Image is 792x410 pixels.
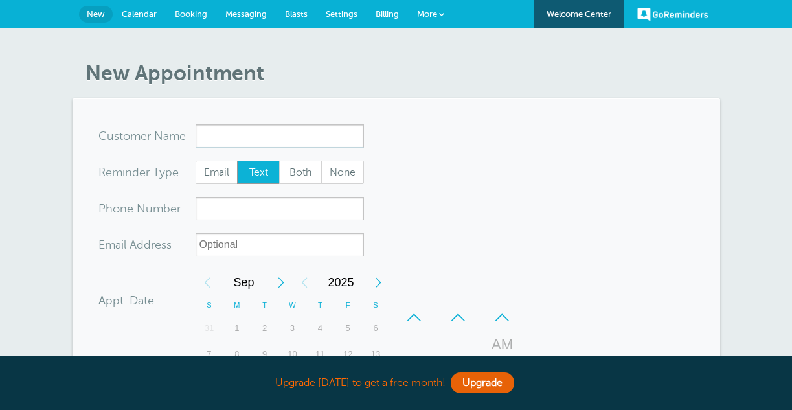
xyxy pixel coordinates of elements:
div: ame [98,124,196,148]
th: T [306,295,334,315]
div: 5 [334,315,362,341]
div: Sunday, August 31 [196,315,223,341]
div: Friday, September 12 [334,341,362,367]
span: Blasts [285,9,308,19]
div: 7 [196,341,223,367]
span: Cus [98,130,119,142]
a: New [79,6,113,23]
span: September [219,269,269,295]
div: AM [487,332,518,358]
div: 12 [334,341,362,367]
div: 11 [306,341,334,367]
span: ne Nu [120,203,153,214]
th: S [362,295,390,315]
div: Wednesday, September 10 [278,341,306,367]
h1: New Appointment [85,61,720,85]
div: 8 [223,341,251,367]
div: ress [98,233,196,256]
span: Booking [175,9,207,19]
div: 10 [278,341,306,367]
div: Next Year [367,269,390,295]
span: More [417,9,437,19]
div: Upgrade [DATE] to get a free month! [73,369,720,397]
label: Reminder Type [98,166,179,178]
div: Monday, September 8 [223,341,251,367]
div: Next Month [269,269,293,295]
span: tomer N [119,130,163,142]
div: Friday, September 5 [334,315,362,341]
span: Billing [376,9,399,19]
div: 4 [306,315,334,341]
label: Email [196,161,238,184]
span: None [322,161,363,183]
label: Text [237,161,280,184]
div: Previous Month [196,269,219,295]
th: W [278,295,306,315]
div: Thursday, September 11 [306,341,334,367]
div: Previous Year [293,269,316,295]
div: mber [98,197,196,220]
div: Tuesday, September 2 [251,315,278,341]
span: New [87,9,105,19]
div: Tuesday, September 9 [251,341,278,367]
span: Calendar [122,9,157,19]
th: S [196,295,223,315]
span: Pho [98,203,120,214]
span: Messaging [225,9,267,19]
div: 31 [196,315,223,341]
div: 2 [251,315,278,341]
div: Thursday, September 4 [306,315,334,341]
input: Optional [196,233,364,256]
span: Ema [98,239,121,251]
div: Saturday, September 13 [362,341,390,367]
th: T [251,295,278,315]
div: 13 [362,341,390,367]
span: Settings [326,9,357,19]
span: il Add [121,239,151,251]
div: 6 [362,315,390,341]
div: 1 [223,315,251,341]
div: 9 [251,341,278,367]
a: Upgrade [451,372,514,393]
th: F [334,295,362,315]
span: Both [280,161,321,183]
span: 2025 [316,269,367,295]
span: Email [196,161,238,183]
div: Monday, September 1 [223,315,251,341]
label: None [321,161,364,184]
span: Text [238,161,279,183]
div: Sunday, September 7 [196,341,223,367]
label: Both [279,161,322,184]
label: Appt. Date [98,295,154,306]
div: Saturday, September 6 [362,315,390,341]
div: 3 [278,315,306,341]
div: Wednesday, September 3 [278,315,306,341]
th: M [223,295,251,315]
